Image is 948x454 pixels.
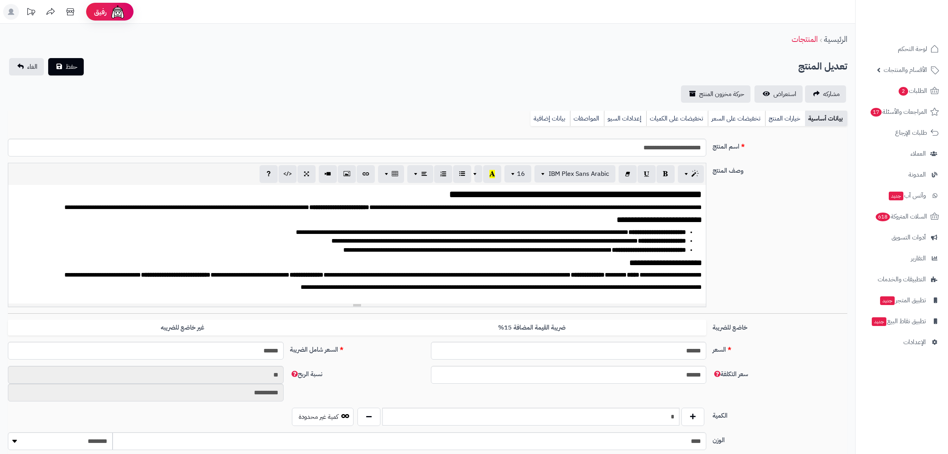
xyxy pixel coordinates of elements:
span: 618 [875,212,891,222]
a: المدونة [860,165,943,184]
a: التطبيقات والخدمات [860,270,943,289]
span: الإعدادات [903,337,926,348]
label: اسم المنتج [709,139,850,151]
label: السعر شامل الضريبة [287,342,428,354]
span: التطبيقات والخدمات [878,274,926,285]
a: الطلبات2 [860,81,943,100]
span: السلات المتروكة [875,211,927,222]
a: تخفيضات على السعر [708,111,765,126]
span: طلبات الإرجاع [895,127,927,138]
a: المواصفات [570,111,604,126]
img: ai-face.png [110,4,126,20]
span: تطبيق نقاط البيع [871,316,926,327]
label: الوزن [709,432,850,445]
span: 2 [898,87,908,96]
a: تحديثات المنصة [21,4,41,22]
a: حركة مخزون المنتج [681,85,750,103]
h2: تعديل المنتج [798,58,847,75]
a: العملاء [860,144,943,163]
span: العملاء [910,148,926,159]
span: IBM Plex Sans Arabic [549,169,609,179]
a: تطبيق نقاط البيعجديد [860,312,943,331]
span: التقارير [911,253,926,264]
span: رفيق [94,7,107,17]
span: الغاء [27,62,38,72]
a: وآتس آبجديد [860,186,943,205]
span: وآتس آب [888,190,926,201]
label: وصف المنتج [709,163,850,175]
a: لوحة التحكم [860,40,943,58]
a: تطبيق المتجرجديد [860,291,943,310]
a: المنتجات [792,33,818,45]
span: استعراض [773,89,796,99]
img: logo-2.png [894,6,940,23]
span: حفظ [66,62,77,72]
a: المراجعات والأسئلة17 [860,102,943,121]
a: الرئيسية [824,33,847,45]
span: لوحة التحكم [898,43,927,55]
span: الطلبات [898,85,927,96]
a: الإعدادات [860,333,943,352]
a: إعدادات السيو [604,111,646,126]
a: بيانات إضافية [530,111,570,126]
span: تطبيق المتجر [879,295,926,306]
span: حركة مخزون المنتج [699,89,744,99]
span: 17 [870,107,882,117]
a: بيانات أساسية [805,111,847,126]
span: الأقسام والمنتجات [884,64,927,75]
span: مشاركه [823,89,840,99]
a: استعراض [754,85,803,103]
label: ضريبة القيمة المضافة 15% [357,320,706,336]
span: 16 [517,169,525,179]
span: جديد [889,192,903,200]
span: جديد [872,317,886,326]
a: خيارات المنتج [765,111,805,126]
span: نسبة الربح [290,369,322,379]
button: حفظ [48,58,84,75]
button: IBM Plex Sans Arabic [534,165,615,183]
a: تخفيضات على الكميات [646,111,708,126]
a: طلبات الإرجاع [860,123,943,142]
button: 16 [504,165,531,183]
span: المراجعات والأسئلة [870,106,927,117]
label: خاضع للضريبة [709,320,850,332]
span: سعر التكلفة [713,369,748,379]
label: الكمية [709,408,850,420]
label: السعر [709,342,850,354]
a: أدوات التسويق [860,228,943,247]
a: السلات المتروكة618 [860,207,943,226]
a: التقارير [860,249,943,268]
a: الغاء [9,58,44,75]
span: المدونة [908,169,926,180]
span: جديد [880,296,895,305]
span: أدوات التسويق [892,232,926,243]
a: مشاركه [805,85,846,103]
label: غير خاضع للضريبه [8,320,357,336]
